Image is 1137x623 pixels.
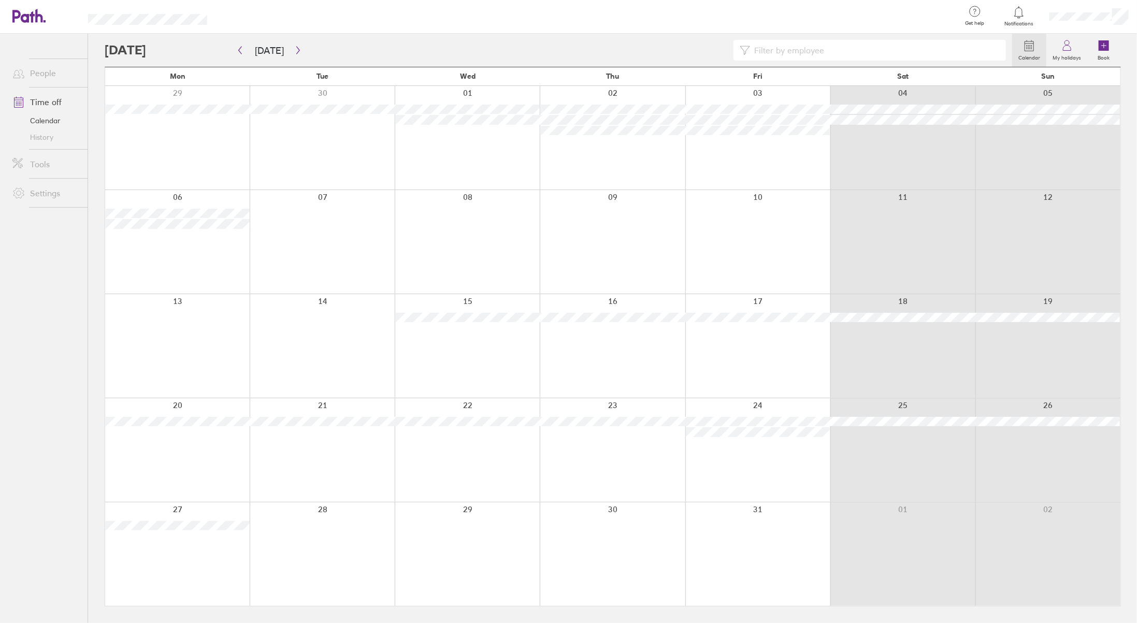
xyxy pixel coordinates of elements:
[4,129,88,146] a: History
[1012,52,1046,61] label: Calendar
[750,40,1000,60] input: Filter by employee
[1087,34,1120,67] a: Book
[1046,52,1087,61] label: My holidays
[958,20,992,26] span: Get help
[316,72,328,80] span: Tue
[897,72,909,80] span: Sat
[460,72,476,80] span: Wed
[4,154,88,175] a: Tools
[1012,34,1046,67] a: Calendar
[4,63,88,83] a: People
[170,72,185,80] span: Mon
[1046,34,1087,67] a: My holidays
[753,72,762,80] span: Fri
[4,112,88,129] a: Calendar
[1002,21,1036,27] span: Notifications
[4,183,88,204] a: Settings
[607,72,620,80] span: Thu
[1002,5,1036,27] a: Notifications
[4,92,88,112] a: Time off
[1041,72,1055,80] span: Sun
[1092,52,1116,61] label: Book
[247,42,292,59] button: [DATE]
